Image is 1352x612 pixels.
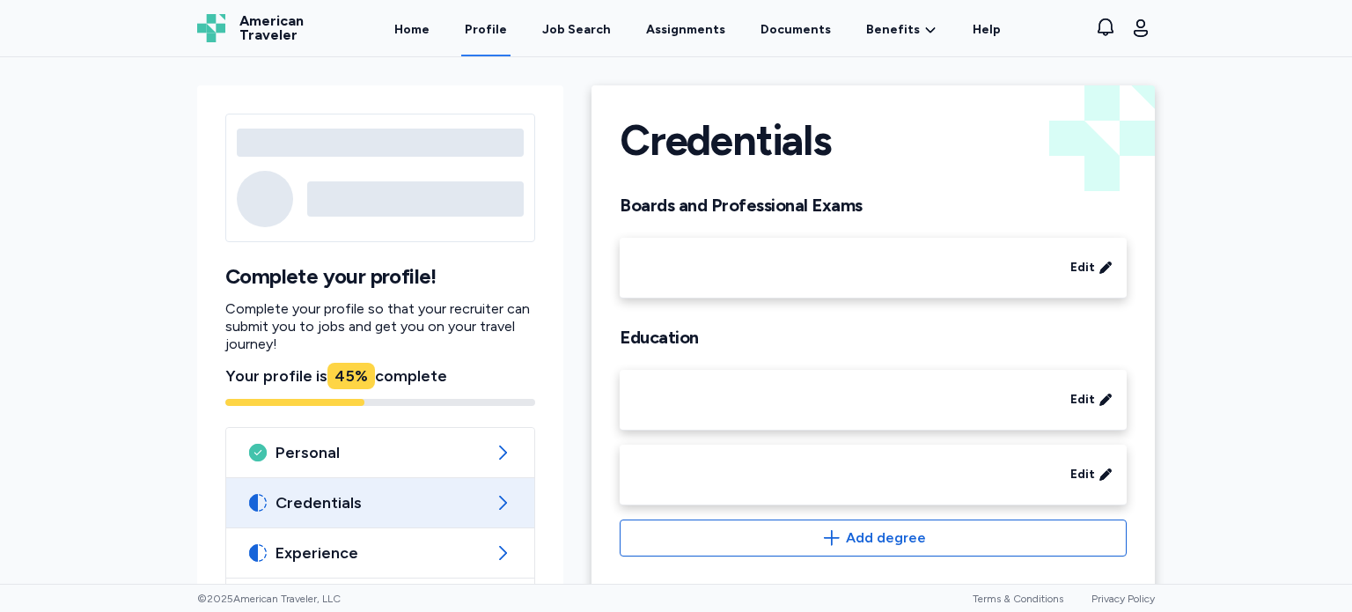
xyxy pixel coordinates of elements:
[620,327,1127,349] h2: Education
[620,114,831,166] h1: Credentials
[1070,259,1095,277] span: Edit
[225,263,535,290] h1: Complete your profile!
[542,21,611,39] div: Job Search
[461,2,511,56] a: Profile
[197,14,225,42] img: Logo
[973,593,1063,605] a: Terms & Conditions
[620,520,1127,557] button: Add degree
[620,195,1127,217] h2: Boards and Professional Exams
[276,492,485,513] span: Credentials
[620,445,1127,505] div: Edit
[225,300,535,353] p: Complete your profile so that your recruiter can submit you to jobs and get you on your travel jo...
[866,21,937,39] a: Benefits
[846,527,926,549] span: Add degree
[276,542,485,564] span: Experience
[327,363,375,389] div: 45 %
[225,364,535,388] div: Your profile is complete
[866,21,920,39] span: Benefits
[1070,391,1095,409] span: Edit
[1091,593,1155,605] a: Privacy Policy
[276,442,485,463] span: Personal
[239,14,304,42] span: American Traveler
[620,238,1127,299] div: Edit
[620,370,1127,431] div: Edit
[197,592,341,606] span: © 2025 American Traveler, LLC
[1070,466,1095,483] span: Edit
